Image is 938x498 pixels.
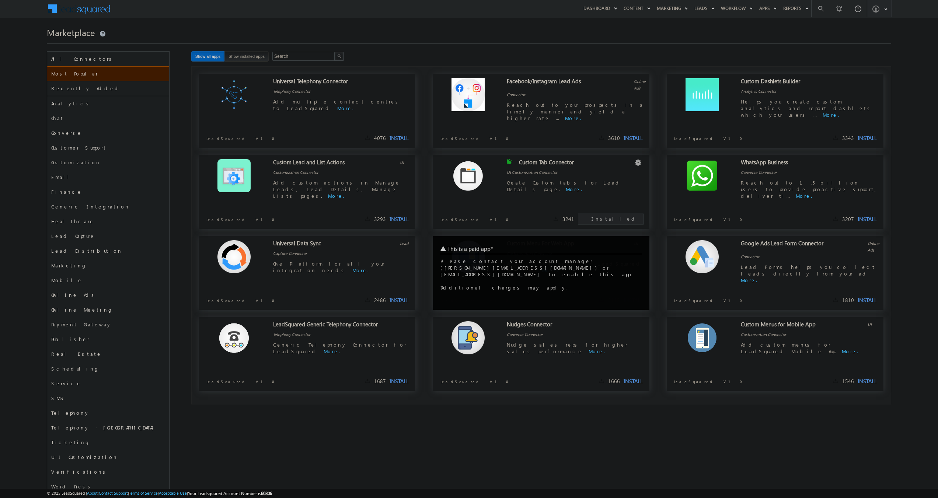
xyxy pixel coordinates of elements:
[741,240,856,250] div: Google Ads Lead Form Connector
[199,131,286,142] p: LeadSquared V1.0
[199,294,286,304] p: LeadSquared V1.0
[273,78,388,88] div: Universal Telephony Connector
[592,215,637,222] span: Installed
[273,321,388,331] div: LeadSquared Generic Telephony Connector
[686,240,719,273] img: Alternate Logo
[273,341,407,354] span: Generic Telephony Connector for LeadSquared
[589,348,605,354] a: More.
[741,277,757,283] a: More.
[390,135,409,141] button: INSTALL
[688,323,716,352] img: Alternate Logo
[337,105,353,111] a: More.
[507,159,512,164] img: checking status
[159,491,187,495] a: Acceptable Use
[374,297,386,304] span: 2486
[741,179,879,199] span: Reach out to 1.5 billion users to provide proactive support, deliver ti...
[667,375,754,385] p: LeadSquared V1.0
[796,193,812,199] a: More.
[554,217,558,221] img: downloads
[667,213,754,223] p: LeadSquared V1.0
[47,170,169,185] div: Email
[624,378,643,385] button: INSTALL
[47,376,169,391] div: Service
[47,140,169,155] div: Customer Support
[199,213,286,223] p: LeadSquared V1.0
[47,479,169,494] div: Word Press
[686,78,719,111] img: Alternate Logo
[324,348,340,354] a: More.
[433,131,520,142] p: LeadSquared V1.0
[833,136,838,140] img: downloads
[507,179,621,192] span: Create Custom tabs for Lead Details page.
[217,78,251,111] img: Alternate Logo
[624,135,643,141] button: INSTALL
[608,378,620,385] span: 1666
[833,217,838,221] img: downloads
[365,136,370,140] img: downloads
[273,98,401,111] span: Add multiple contact centres to LeadSquared
[47,96,169,111] div: Analytics
[741,78,856,88] div: Custom Dashlets Builder
[842,348,858,354] a: More.
[374,378,386,385] span: 1687
[273,159,388,169] div: Custom Lead and List Actions
[273,240,388,250] div: Universal Data Sync
[433,236,649,298] div: Please contact your account manager ([PERSON_NAME][EMAIL_ADDRESS][DOMAIN_NAME]) or [EMAIL_ADDRESS...
[507,78,645,98] div: Online Ads Connector
[741,321,856,331] div: Custom Menus for Mobile App
[47,185,169,199] div: Finance
[507,78,622,88] div: Facebook/Instagram Lead Ads
[667,294,754,304] p: LeadSquared V1.0
[99,491,128,495] a: Contact Support
[47,420,169,435] div: Telephony - [GEOGRAPHIC_DATA]
[273,179,400,199] span: Add custom actions in Manage Leads, Lead Details, Manage Lists pages.
[842,215,854,222] span: 3207
[507,321,622,331] div: Nudges Connector
[374,134,386,141] span: 4076
[199,375,286,385] p: LeadSqaured V1.0
[47,52,169,66] div: All Connectors
[451,321,485,354] img: Alternate Logo
[191,51,225,62] button: Show all apps
[390,216,409,222] button: INSTALL
[217,159,251,192] img: Alternate Logo
[47,332,169,347] div: Publisher
[608,134,620,141] span: 3610
[47,347,169,361] div: Real Estate
[129,491,158,495] a: Terms of Service
[47,243,169,258] div: Lead Distribution
[453,161,483,191] img: Alternate Logo
[47,81,169,96] div: Recently Added
[440,243,642,254] div: This is a paid app*
[562,215,574,222] span: 3241
[219,323,249,353] img: Alternate Logo
[519,159,634,169] div: Custom Tab Connector
[87,491,98,495] a: About
[47,490,272,497] span: © 2025 LeadSquared | | | | |
[352,267,369,273] a: More.
[47,66,169,81] div: Most Popular
[823,112,839,118] a: More.
[686,159,719,192] img: Alternate Logo
[47,317,169,332] div: Payment Gateway
[47,406,169,420] div: Telephony
[47,111,169,126] div: Chat
[273,260,385,273] span: One Platform for all your integration needs
[599,379,604,383] img: downloads
[365,298,370,302] img: downloads
[833,298,838,302] img: downloads
[599,136,604,140] img: downloads
[858,297,877,304] button: INSTALL
[47,258,169,273] div: Marketing
[365,217,370,221] img: downloads
[47,155,169,170] div: Customization
[47,450,169,464] div: UI Customization
[741,98,872,118] span: Helps you create custom analytics and report dashlets which your users ...
[451,78,485,111] img: Alternate Logo
[188,491,272,496] span: Your Leadsquared Account Number is
[842,297,854,304] span: 1810
[47,273,169,288] div: Mobile
[390,297,409,304] button: INSTALL
[741,264,876,277] span: Lead Forms helps you collect leads directly from your ad
[217,240,251,273] img: Alternate Logo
